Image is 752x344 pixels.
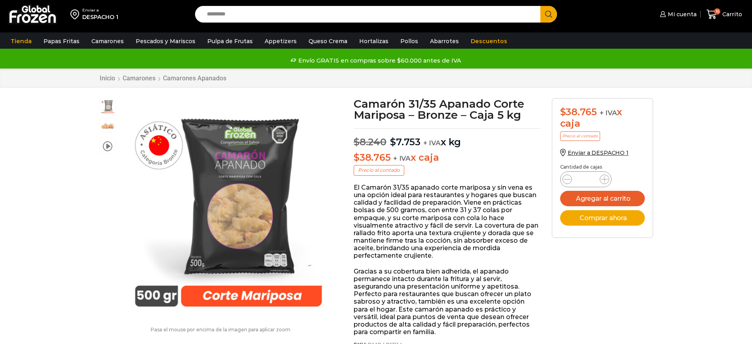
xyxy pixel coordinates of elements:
p: Cantidad de cajas [560,164,645,170]
span: $ [560,106,566,118]
a: Camarones Apanados [163,74,227,82]
span: apanados [100,99,116,114]
p: Precio al contado [560,131,600,141]
div: Enviar a [82,8,118,13]
nav: Breadcrumb [99,74,227,82]
input: Product quantity [578,174,593,185]
a: Inicio [99,74,116,82]
button: Search button [540,6,557,23]
button: Agregar al carrito [560,191,645,206]
button: Comprar ahora [560,210,645,226]
p: x kg [354,128,540,148]
img: address-field-icon.svg [70,8,82,21]
bdi: 8.240 [354,136,386,148]
p: Gracias a su cobertura bien adherida, el apanado permanece intacto durante la fritura y al servir... [354,268,540,336]
a: Enviar a DESPACHO 1 [560,149,629,156]
bdi: 7.753 [390,136,421,148]
span: + IVA [393,154,411,162]
div: DESPACHO 1 [82,13,118,21]
span: + IVA [600,109,617,117]
span: Carrito [720,10,742,18]
a: Papas Fritas [40,34,83,49]
p: Precio al contado [354,165,404,175]
p: Pasa el mouse por encima de la imagen para aplicar zoom [99,327,342,333]
span: Mi cuenta [666,10,697,18]
span: $ [390,136,396,148]
span: camaron-apanado [100,118,116,134]
a: Pulpa de Frutas [203,34,257,49]
span: $ [354,152,360,163]
a: Queso Crema [305,34,351,49]
a: Pollos [396,34,422,49]
a: Descuentos [467,34,511,49]
div: x caja [560,106,645,129]
span: + IVA [423,139,441,147]
a: Mi cuenta [658,6,697,22]
a: Abarrotes [426,34,463,49]
span: $ [354,136,360,148]
span: 16 [714,8,720,15]
span: Enviar a DESPACHO 1 [568,149,629,156]
p: x caja [354,152,540,163]
a: Pescados y Mariscos [132,34,199,49]
a: 16 Carrito [705,5,744,24]
a: Appetizers [261,34,301,49]
a: Tienda [7,34,36,49]
bdi: 38.765 [354,152,390,163]
a: Hortalizas [355,34,392,49]
a: Camarones [122,74,156,82]
p: El Camarón 31/35 apanado corte mariposa y sin vena es una opción ideal para restaurantes y hogare... [354,184,540,260]
a: Camarones [87,34,128,49]
bdi: 38.765 [560,106,597,118]
h1: Camarón 31/35 Apanado Corte Mariposa – Bronze – Caja 5 kg [354,98,540,120]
